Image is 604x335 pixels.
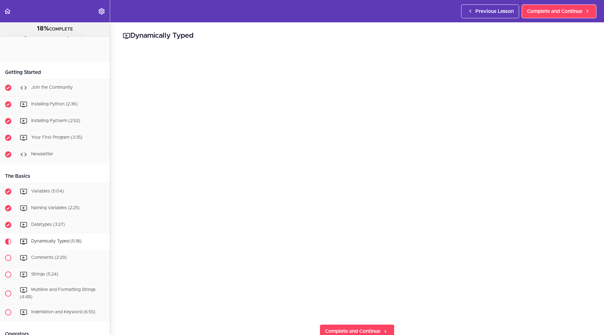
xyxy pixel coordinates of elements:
[37,25,49,32] span: 18%
[20,288,96,299] span: Multiline and Formatting Strings (4:48)
[31,189,64,193] span: Variables (5:04)
[522,4,596,18] a: Complete and Continue
[31,272,58,276] span: Strings (5:24)
[31,255,67,260] span: Comments (2:29)
[31,119,80,123] span: Installing Pycharm (2:52)
[8,25,102,33] div: COMPLETE
[527,8,582,15] span: Complete and Continue
[98,8,105,15] svg: Settings Menu
[461,4,519,18] a: Previous Lesson
[31,239,81,243] span: Dynamically Typed (5:18)
[31,206,80,210] span: Naming Variables (2:25)
[31,102,78,106] span: Installing Python (2:36)
[123,31,591,41] h2: Dynamically Typed
[325,327,380,335] span: Complete and Continue
[31,222,65,227] span: Datatypes (3:27)
[31,85,73,90] span: Join the Community
[4,8,11,15] svg: Back to course curriculum
[31,310,95,314] span: Indentation and Keyword (6:55)
[123,51,591,314] iframe: Video Player
[31,152,53,156] span: Newsletter
[475,8,514,15] span: Previous Lesson
[31,135,82,140] span: Your First Program (3:35)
